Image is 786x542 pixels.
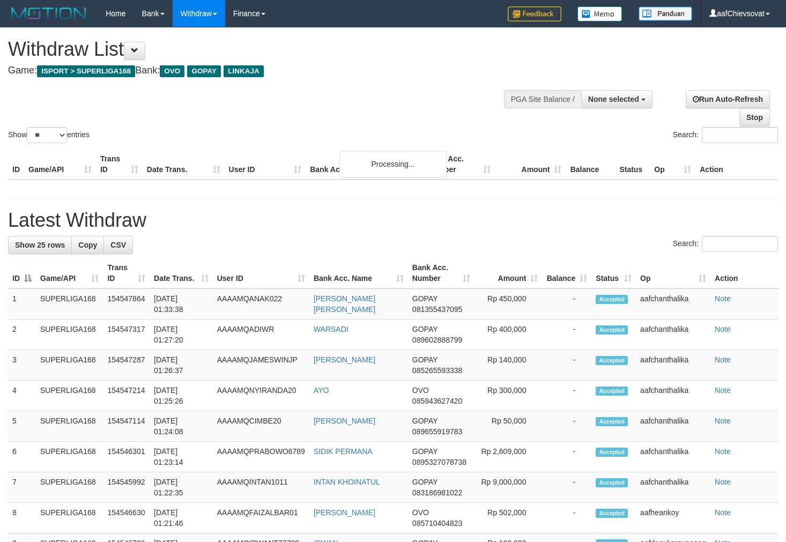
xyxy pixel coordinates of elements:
[412,397,462,405] span: Copy 085943627420 to clipboard
[596,478,628,487] span: Accepted
[715,417,731,425] a: Note
[8,288,36,320] td: 1
[213,472,309,503] td: AAAAMQINTAN1011
[36,503,103,533] td: SUPERLIGA168
[424,149,495,180] th: Bank Acc. Number
[314,294,375,314] a: [PERSON_NAME] [PERSON_NAME]
[36,350,103,381] td: SUPERLIGA168
[596,356,628,365] span: Accepted
[636,503,710,533] td: aafheankoy
[542,381,591,411] td: -
[8,127,90,143] label: Show entries
[339,151,447,177] div: Processing...
[566,149,615,180] th: Balance
[8,472,36,503] td: 7
[36,320,103,350] td: SUPERLIGA168
[224,65,264,77] span: LINKAJA
[103,258,150,288] th: Trans ID: activate to sort column ascending
[636,320,710,350] td: aafchanthalika
[96,149,143,180] th: Trans ID
[103,503,150,533] td: 154546630
[8,39,513,60] h1: Withdraw List
[542,411,591,442] td: -
[8,442,36,472] td: 6
[596,417,628,426] span: Accepted
[542,258,591,288] th: Balance: activate to sort column ascending
[150,411,213,442] td: [DATE] 01:24:08
[8,503,36,533] td: 8
[636,258,710,288] th: Op: activate to sort column ascending
[36,472,103,503] td: SUPERLIGA168
[8,411,36,442] td: 5
[150,503,213,533] td: [DATE] 01:21:46
[715,325,731,333] a: Note
[150,442,213,472] td: [DATE] 01:23:14
[150,350,213,381] td: [DATE] 01:26:37
[412,508,429,517] span: OVO
[314,325,348,333] a: WARSADI
[314,478,380,486] a: INTAN KHOINATUL
[715,447,731,456] a: Note
[412,488,462,497] span: Copy 083186981022 to clipboard
[412,336,462,344] span: Copy 089602888799 to clipboard
[542,503,591,533] td: -
[37,65,135,77] span: ISPORT > SUPERLIGA168
[213,258,309,288] th: User ID: activate to sort column ascending
[412,447,438,456] span: GOPAY
[495,149,566,180] th: Amount
[408,258,474,288] th: Bank Acc. Number: activate to sort column ascending
[314,355,375,364] a: [PERSON_NAME]
[309,258,408,288] th: Bank Acc. Name: activate to sort column ascending
[412,325,438,333] span: GOPAY
[187,65,221,77] span: GOPAY
[160,65,184,77] span: OVO
[650,149,695,180] th: Op
[474,258,543,288] th: Amount: activate to sort column ascending
[306,149,423,180] th: Bank Acc. Name
[150,472,213,503] td: [DATE] 01:22:35
[103,236,133,254] a: CSV
[103,381,150,411] td: 154547214
[596,448,628,457] span: Accepted
[474,288,543,320] td: Rp 450,000
[474,442,543,472] td: Rp 2,609,000
[213,320,309,350] td: AAAAMQADIWR
[715,355,731,364] a: Note
[591,258,636,288] th: Status: activate to sort column ascending
[36,442,103,472] td: SUPERLIGA168
[412,417,438,425] span: GOPAY
[596,325,628,335] span: Accepted
[213,288,309,320] td: AAAAMQANAK022
[588,95,639,103] span: None selected
[8,381,36,411] td: 4
[103,320,150,350] td: 154547317
[673,236,778,252] label: Search:
[213,411,309,442] td: AAAAMQCIMBE20
[103,472,150,503] td: 154545992
[8,350,36,381] td: 3
[103,350,150,381] td: 154547287
[36,288,103,320] td: SUPERLIGA168
[71,236,104,254] a: Copy
[8,65,513,76] h4: Game: Bank:
[150,381,213,411] td: [DATE] 01:25:26
[474,350,543,381] td: Rp 140,000
[143,149,225,180] th: Date Trans.
[8,5,90,21] img: MOTION_logo.png
[673,127,778,143] label: Search:
[110,241,126,249] span: CSV
[596,387,628,396] span: Accepted
[36,258,103,288] th: Game/API: activate to sort column ascending
[639,6,692,21] img: panduan.png
[474,381,543,411] td: Rp 300,000
[474,503,543,533] td: Rp 502,000
[103,411,150,442] td: 154547114
[412,427,462,436] span: Copy 089655919783 to clipboard
[213,503,309,533] td: AAAAMQFAIZALBAR01
[412,458,466,466] span: Copy 0895327078738 to clipboard
[150,288,213,320] td: [DATE] 01:33:38
[542,472,591,503] td: -
[412,366,462,375] span: Copy 085265593338 to clipboard
[412,478,438,486] span: GOPAY
[412,294,438,303] span: GOPAY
